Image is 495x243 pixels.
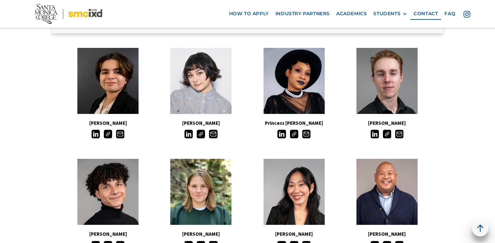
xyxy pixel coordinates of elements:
[62,230,154,238] h5: [PERSON_NAME]
[472,220,488,236] a: back to top
[302,130,310,138] img: Email icon
[104,130,112,138] img: Link icon
[290,130,298,138] img: Link icon
[395,130,403,138] img: Email icon
[272,8,333,20] a: industry partners
[185,130,193,138] img: LinkedIn icon
[62,119,154,127] h5: [PERSON_NAME]
[441,8,459,20] a: faq
[341,119,433,127] h5: [PERSON_NAME]
[154,230,247,238] h5: [PERSON_NAME]
[154,119,247,127] h5: [PERSON_NAME]
[92,130,100,138] img: LinkedIn icon
[341,230,433,238] h5: [PERSON_NAME]
[116,130,124,138] img: Email icon
[373,11,400,17] div: STUDENTS
[371,130,379,138] img: LinkedIn icon
[277,130,286,138] img: LinkedIn icon
[248,230,341,238] h5: [PERSON_NAME]
[209,130,217,138] img: Email icon
[410,8,441,20] a: contact
[383,130,391,138] img: Link icon
[333,8,370,20] a: Academics
[226,8,272,20] a: how to apply
[464,11,470,17] img: icon - instagram
[373,11,407,17] div: STUDENTS
[35,4,102,24] img: Santa Monica College - SMC IxD logo
[248,119,341,127] h5: Princess [PERSON_NAME]
[197,130,205,138] img: Link icon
